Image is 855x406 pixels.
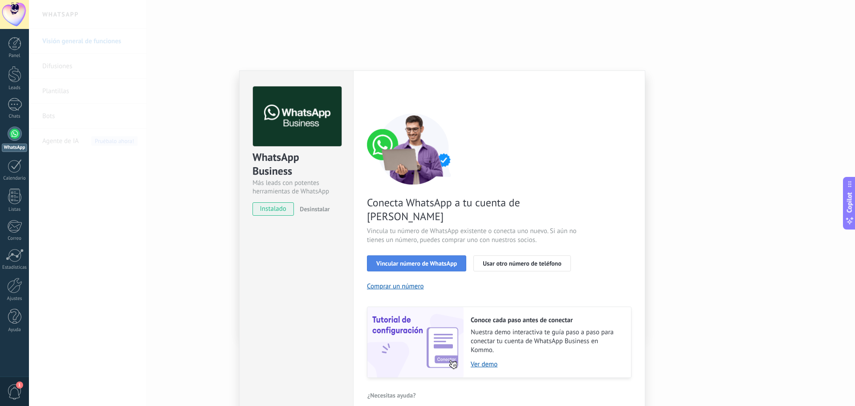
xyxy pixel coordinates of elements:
span: Usar otro número de teléfono [483,260,561,267]
span: Nuestra demo interactiva te guía paso a paso para conectar tu cuenta de WhatsApp Business en Kommo. [471,328,622,355]
div: WhatsApp Business [252,150,340,179]
div: Ajustes [2,296,28,302]
div: Panel [2,53,28,59]
span: instalado [253,202,293,216]
div: Más leads con potentes herramientas de WhatsApp [252,179,340,196]
span: Desinstalar [300,205,330,213]
div: Ayuda [2,327,28,333]
div: Chats [2,114,28,119]
button: Desinstalar [296,202,330,216]
div: Listas [2,207,28,213]
span: Vincula tu número de WhatsApp existente o conecta uno nuevo. Si aún no tienes un número, puedes c... [367,227,579,245]
span: Vincular número de WhatsApp [376,260,457,267]
button: Usar otro número de teléfono [473,255,570,271]
span: Copilot [845,192,854,213]
button: Vincular número de WhatsApp [367,255,466,271]
div: WhatsApp [2,144,27,152]
button: Comprar un número [367,282,424,291]
div: Estadísticas [2,265,28,271]
h2: Conoce cada paso antes de conectar [471,316,622,324]
div: Leads [2,85,28,91]
span: ¿Necesitas ayuda? [367,392,416,398]
div: Correo [2,236,28,242]
span: Conecta WhatsApp a tu cuenta de [PERSON_NAME] [367,196,579,223]
span: 1 [16,381,23,389]
button: ¿Necesitas ayuda? [367,389,416,402]
div: Calendario [2,176,28,181]
a: Ver demo [471,360,622,369]
img: connect number [367,113,460,185]
img: logo_main.png [253,86,342,147]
